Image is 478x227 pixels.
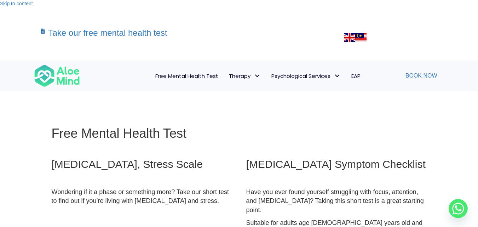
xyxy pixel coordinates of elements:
[48,28,245,38] h3: Take our free mental health test
[355,32,367,43] img: ms
[405,73,437,79] span: Book Now
[449,199,468,218] a: Whatsapp
[398,68,444,83] a: Book Now
[34,21,252,46] a: Take our free mental health test
[34,64,80,87] img: Aloe mind Logo
[229,72,261,80] span: Therapy
[89,69,366,83] nav: Menu
[224,69,266,83] a: TherapyTherapy: submenu
[150,69,224,83] a: Free Mental Health Test
[332,71,342,81] span: Psychological Services: submenu
[52,188,232,206] p: Wondering if it a phase or something more? Take our short test to find out if you’re living with ...
[271,72,341,80] span: Psychological Services
[351,72,361,80] span: EAP
[246,188,427,215] p: Have you ever found yourself struggling with focus, attention, and [MEDICAL_DATA]? Taking this sh...
[266,69,346,83] a: Psychological ServicesPsychological Services: submenu
[246,158,426,170] span: [MEDICAL_DATA] Symptom Checklist
[155,72,218,80] span: Free Mental Health Test
[344,34,355,40] a: English
[355,34,367,40] a: Malay
[252,71,263,81] span: Therapy: submenu
[52,126,187,141] span: Free Mental Health Test
[346,69,366,83] a: EAP
[344,32,355,43] img: en
[52,158,203,170] span: [MEDICAL_DATA], Stress Scale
